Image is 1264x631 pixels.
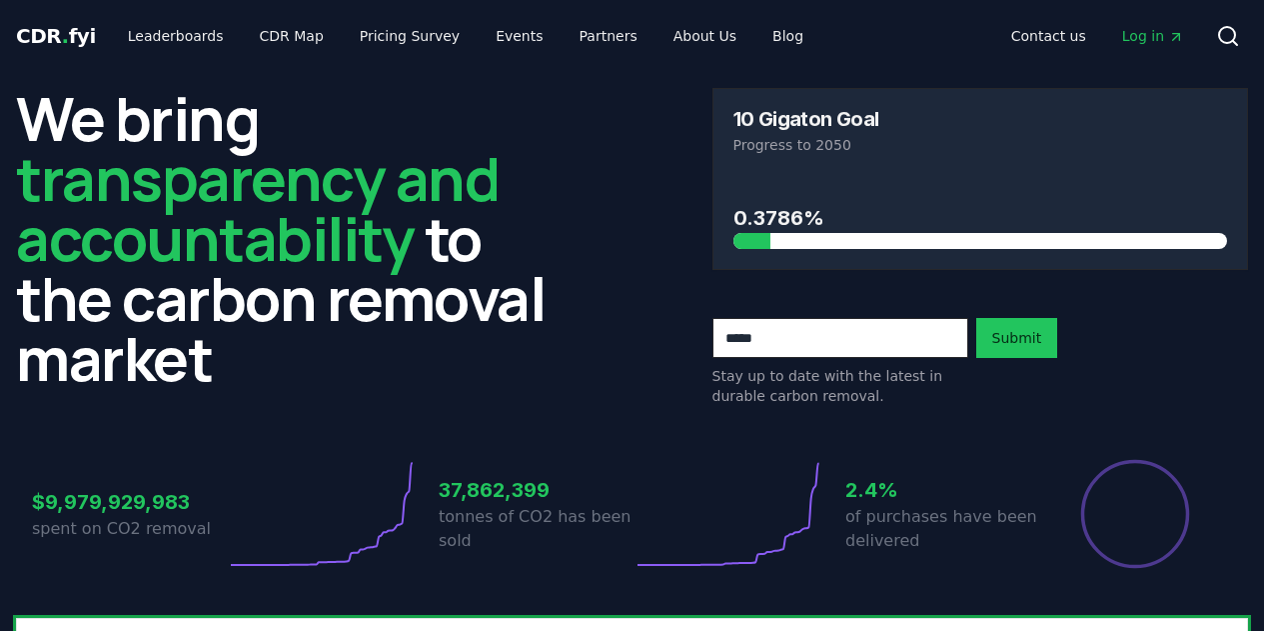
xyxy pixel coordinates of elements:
[712,366,968,406] p: Stay up to date with the latest in durable carbon removal.
[733,135,1228,155] p: Progress to 2050
[995,18,1102,54] a: Contact us
[16,22,96,50] a: CDR.fyi
[112,18,240,54] a: Leaderboards
[439,475,632,505] h3: 37,862,399
[1122,26,1184,46] span: Log in
[657,18,752,54] a: About Us
[62,24,69,48] span: .
[480,18,559,54] a: Events
[845,475,1039,505] h3: 2.4%
[1079,458,1191,570] div: Percentage of sales delivered
[733,203,1228,233] h3: 0.3786%
[1106,18,1200,54] a: Log in
[439,505,632,553] p: tonnes of CO2 has been sold
[16,137,499,279] span: transparency and accountability
[733,109,879,129] h3: 10 Gigaton Goal
[344,18,476,54] a: Pricing Survey
[32,487,226,517] h3: $9,979,929,983
[32,517,226,541] p: spent on CO2 removal
[16,88,553,388] h2: We bring to the carbon removal market
[564,18,653,54] a: Partners
[845,505,1039,553] p: of purchases have been delivered
[756,18,819,54] a: Blog
[16,24,96,48] span: CDR fyi
[995,18,1200,54] nav: Main
[976,318,1058,358] button: Submit
[112,18,819,54] nav: Main
[244,18,340,54] a: CDR Map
